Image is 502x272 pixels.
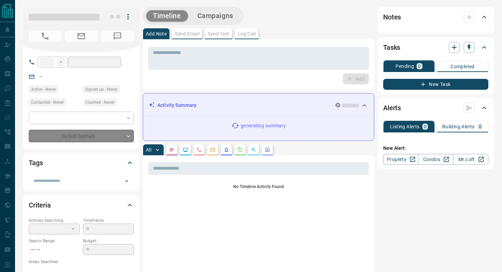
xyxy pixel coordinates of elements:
span: No Number [101,31,134,42]
p: Actively Searching: [29,217,80,224]
p: generating summary [241,122,285,129]
svg: Calls [196,147,202,153]
svg: Opportunities [251,147,256,153]
button: Timeline [146,10,188,22]
p: 0 [424,124,427,129]
p: Building Alerts [442,124,475,129]
h2: Alerts [383,102,401,113]
a: -- [40,74,42,79]
span: No Number [29,31,61,42]
div: Activity Summary [149,99,368,112]
p: Listing Alerts [390,124,420,129]
a: Property [383,154,418,165]
p: Add Note [146,31,167,36]
svg: Agent Actions [265,147,270,153]
a: Mr.Loft [453,154,488,165]
p: Completed [450,64,475,69]
p: All [146,147,151,152]
p: New Alert: [383,145,488,152]
button: Open [122,176,131,186]
p: Budget: [83,238,134,244]
span: Claimed - Never [85,99,114,106]
span: Contacted - Never [31,99,64,106]
p: -- - -- [29,244,80,255]
svg: Emails [210,147,215,153]
p: 0 [479,124,482,129]
a: Condos [418,154,453,165]
h2: Notes [383,12,401,23]
h2: Tags [29,157,43,168]
p: Areas Searched: [29,259,134,265]
div: Tasks [383,39,488,56]
div: Do Not Contact [29,130,134,142]
h2: Tasks [383,42,400,53]
button: New Task [383,79,488,90]
p: 0 [418,64,421,69]
p: Timeframe: [83,217,134,224]
h2: Criteria [29,200,51,211]
div: Criteria [29,197,134,213]
button: Campaigns [191,10,240,22]
div: Tags [29,155,134,171]
div: Notes [383,9,488,25]
p: Pending [395,64,414,69]
p: Search Range: [29,238,80,244]
div: Alerts [383,100,488,116]
svg: Listing Alerts [224,147,229,153]
span: Active - Never [31,86,56,93]
p: No Timeline Activity Found [148,184,369,190]
svg: Lead Browsing Activity [183,147,188,153]
p: Activity Summary [157,102,196,109]
svg: Notes [169,147,175,153]
span: Signed up - Never [85,86,117,93]
svg: Requests [237,147,243,153]
span: No Email [65,31,98,42]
